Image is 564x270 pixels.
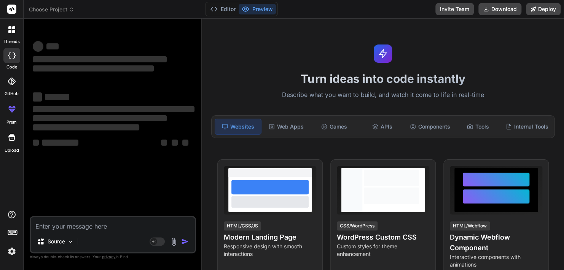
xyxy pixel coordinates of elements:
[182,140,188,146] span: ‌
[42,140,78,146] span: ‌
[33,65,154,71] span: ‌
[407,119,453,135] div: Components
[207,4,239,14] button: Editor
[161,140,167,146] span: ‌
[207,90,559,100] p: Describe what you want to build, and watch it come to life in real-time
[30,253,196,260] p: Always double-check its answers. Your in Bind
[239,4,276,14] button: Preview
[207,72,559,86] h1: Turn ideas into code instantly
[337,232,429,243] h4: WordPress Custom CSS
[5,245,18,258] img: settings
[172,140,178,146] span: ‌
[33,140,39,146] span: ‌
[359,119,405,135] div: APIs
[435,3,474,15] button: Invite Team
[169,237,178,246] img: attachment
[455,119,501,135] div: Tools
[45,94,69,100] span: ‌
[181,238,189,245] img: icon
[46,43,59,49] span: ‌
[3,38,20,45] label: threads
[33,92,42,102] span: ‌
[33,56,167,62] span: ‌
[6,64,17,70] label: code
[67,238,74,245] img: Pick Models
[48,238,65,245] p: Source
[526,3,561,15] button: Deploy
[263,119,309,135] div: Web Apps
[503,119,551,135] div: Internal Tools
[6,119,17,125] label: prem
[224,232,316,243] h4: Modern Landing Page
[215,119,262,135] div: Websites
[337,243,429,258] p: Custom styles for theme enhancement
[450,253,542,268] p: Interactive components with animations
[29,6,74,13] span: Choose Project
[33,124,139,130] span: ‌
[5,147,19,154] label: Upload
[311,119,357,135] div: Games
[33,41,43,52] span: ‌
[450,232,542,253] h4: Dynamic Webflow Component
[478,3,521,15] button: Download
[33,115,167,121] span: ‌
[224,221,261,230] div: HTML/CSS/JS
[337,221,378,230] div: CSS/WordPress
[102,254,116,259] span: privacy
[450,221,490,230] div: HTML/Webflow
[33,106,194,112] span: ‌
[5,91,19,97] label: GitHub
[224,243,316,258] p: Responsive design with smooth interactions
